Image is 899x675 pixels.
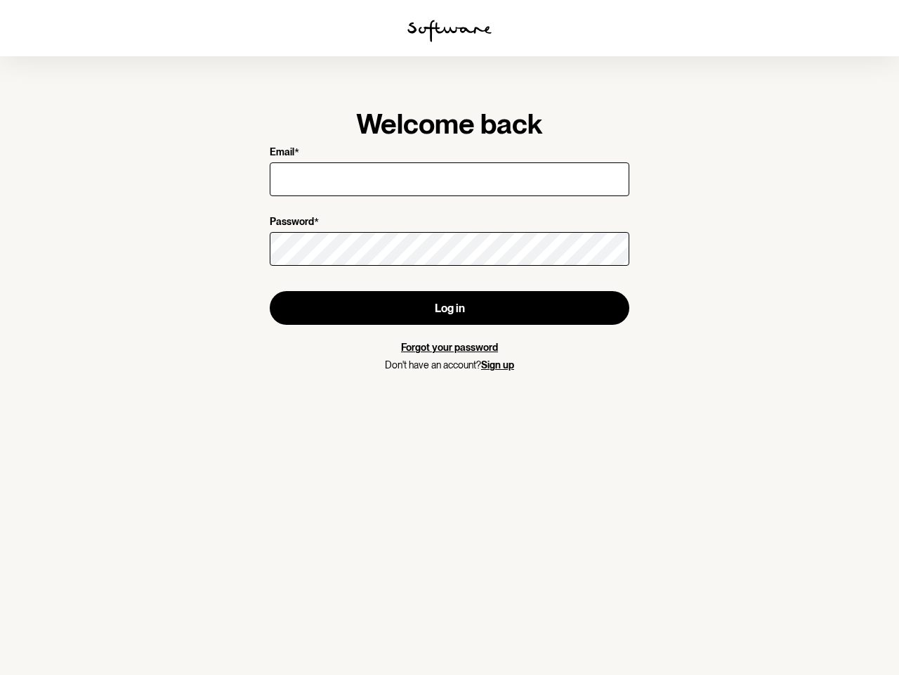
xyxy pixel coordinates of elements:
p: Email [270,146,294,160]
button: Log in [270,291,629,325]
p: Don't have an account? [270,359,629,371]
img: software logo [407,20,492,42]
a: Forgot your password [401,342,498,353]
h1: Welcome back [270,107,629,141]
p: Password [270,216,314,229]
a: Sign up [481,359,514,371]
